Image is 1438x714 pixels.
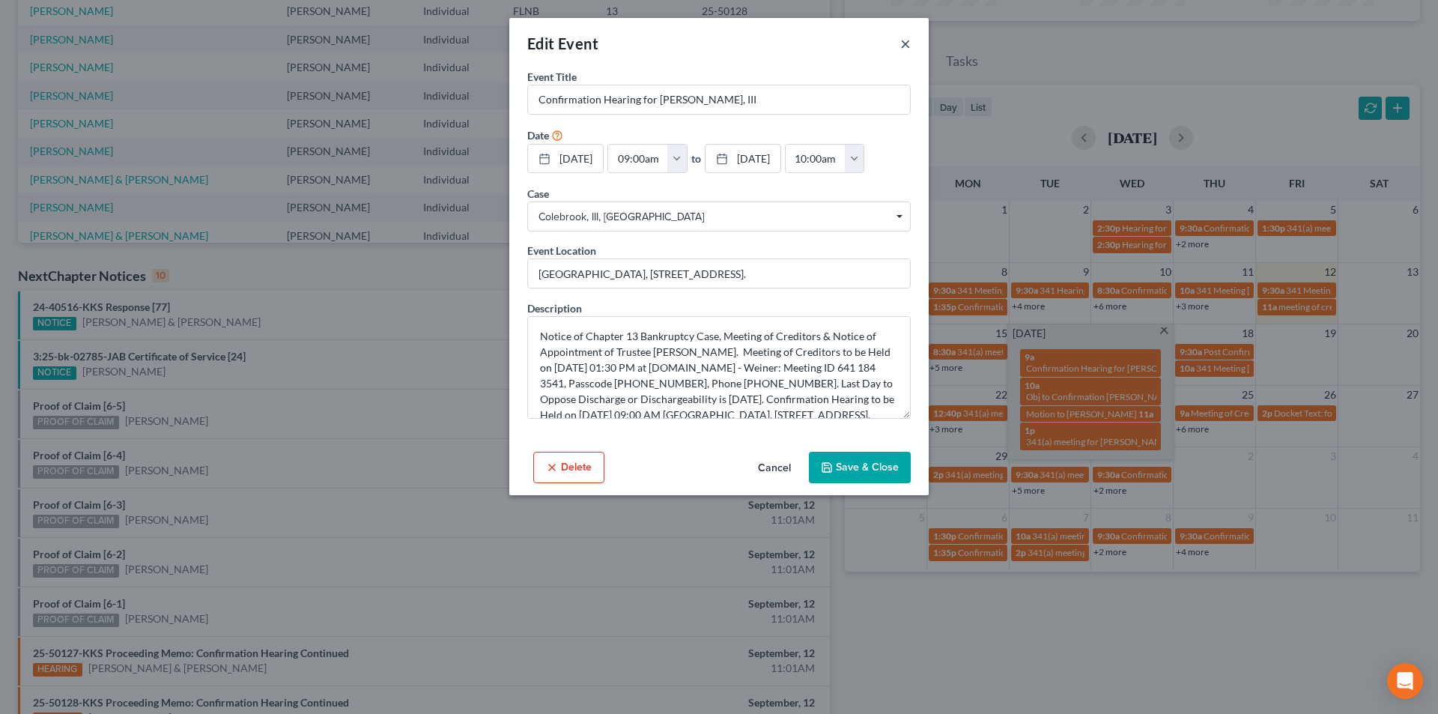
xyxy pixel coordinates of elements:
span: Edit Event [527,34,598,52]
span: Select box activate [527,202,911,232]
label: Case [527,186,549,202]
a: [DATE] [528,145,603,173]
input: -- : -- [786,145,846,173]
label: to [691,151,701,166]
button: × [900,34,911,52]
span: Event Title [527,70,577,83]
button: Save & Close [809,452,911,483]
input: Enter event name... [528,85,910,114]
span: Colebrook, III, [GEOGRAPHIC_DATA] [539,209,899,225]
label: Date [527,127,549,143]
button: Delete [533,452,604,483]
input: Enter location... [528,259,910,288]
button: Cancel [746,453,803,483]
div: Open Intercom Messenger [1387,663,1423,699]
label: Description [527,300,582,316]
label: Event Location [527,243,596,258]
input: -- : -- [608,145,668,173]
a: [DATE] [706,145,780,173]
